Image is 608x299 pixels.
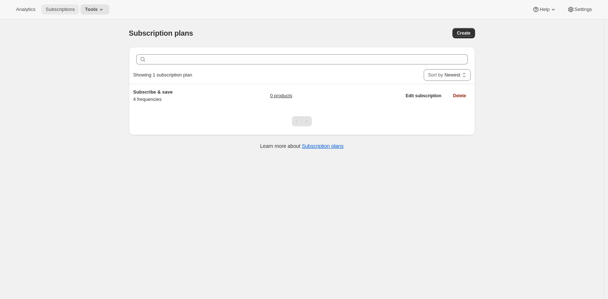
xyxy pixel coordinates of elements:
[133,88,224,103] div: 4 frequencies
[574,7,592,12] span: Settings
[540,7,549,12] span: Help
[81,4,109,15] button: Tools
[41,4,79,15] button: Subscriptions
[405,93,441,99] span: Edit subscription
[133,89,173,95] span: Subscribe & save
[528,4,561,15] button: Help
[133,72,192,78] span: Showing 1 subscription plan
[453,93,466,99] span: Delete
[85,7,98,12] span: Tools
[457,30,470,36] span: Create
[270,92,292,99] a: 0 products
[16,7,35,12] span: Analytics
[302,143,344,149] a: Subscription plans
[452,28,475,38] button: Create
[401,91,446,101] button: Edit subscription
[12,4,40,15] button: Analytics
[448,91,470,101] button: Delete
[46,7,75,12] span: Subscriptions
[129,29,193,37] span: Subscription plans
[292,116,312,126] nav: Pagination
[260,142,344,150] p: Learn more about
[563,4,596,15] button: Settings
